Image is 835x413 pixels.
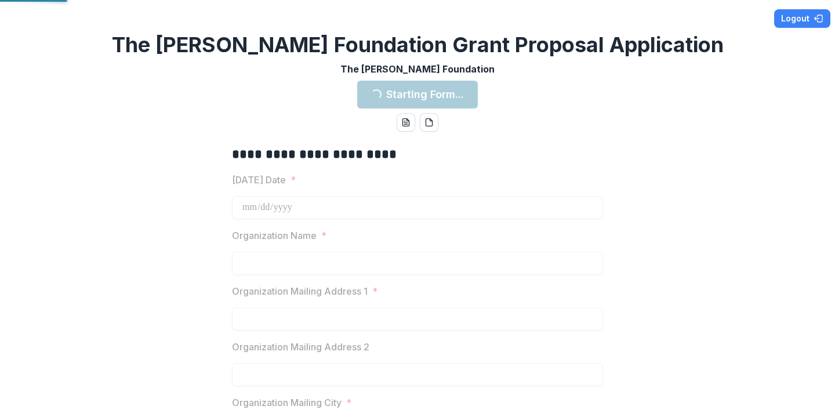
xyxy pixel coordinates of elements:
button: Logout [774,9,830,28]
p: Organization Name [232,229,317,242]
p: Organization Mailing Address 2 [232,340,369,354]
p: Organization Mailing Address 1 [232,284,368,298]
p: Organization Mailing City [232,396,342,410]
p: [DATE] Date [232,173,286,187]
h2: The [PERSON_NAME] Foundation Grant Proposal Application [112,32,724,57]
button: word-download [397,113,415,132]
button: Starting Form... [357,81,478,108]
p: The [PERSON_NAME] Foundation [340,62,495,76]
button: pdf-download [420,113,438,132]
